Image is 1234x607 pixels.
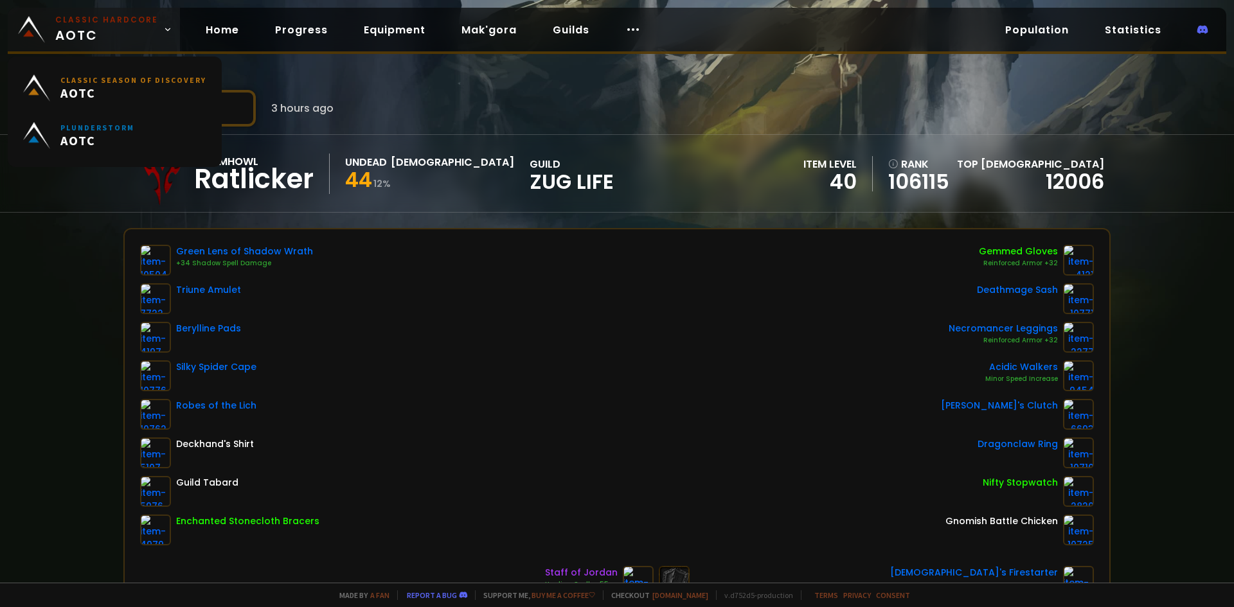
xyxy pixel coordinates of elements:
a: Progress [265,17,338,43]
a: Population [995,17,1079,43]
img: item-6693 [1063,399,1094,430]
a: Guilds [542,17,600,43]
div: [DEMOGRAPHIC_DATA]'s Firestarter [890,566,1058,579]
div: Acidic Walkers [985,360,1058,374]
div: Minor Speed Increase [985,374,1058,384]
img: item-9454 [1063,360,1094,391]
a: Terms [814,590,838,600]
a: Equipment [353,17,436,43]
img: item-5107 [140,437,171,468]
img: item-10710 [1063,437,1094,468]
span: 44 [345,165,372,194]
div: Top [957,156,1104,172]
span: 3 hours ago [271,100,334,116]
div: [PERSON_NAME]'s Clutch [941,399,1058,412]
img: item-873 [623,566,654,597]
a: Consent [876,590,910,600]
a: PlunderstormAOTC [15,112,214,159]
div: Guild Tabard [176,476,238,489]
a: 12006 [1046,167,1104,196]
a: Privacy [843,590,871,600]
span: AOTC [55,14,158,45]
div: Gemmed Gloves [979,245,1058,258]
img: item-10504 [140,245,171,276]
a: Report a bug [407,590,457,600]
div: Nifty Stopwatch [983,476,1058,489]
div: Healing Spells +55 [545,579,618,590]
div: Dragonclaw Ring [978,437,1058,451]
div: Green Lens of Shadow Wrath [176,245,313,258]
img: item-10725 [1063,515,1094,545]
img: item-2820 [1063,476,1094,507]
div: Deckhand's Shirt [176,437,254,451]
small: 12 % [373,177,391,190]
a: Statistics [1095,17,1172,43]
div: Undead [345,154,387,170]
a: [DOMAIN_NAME] [652,590,708,600]
div: 40 [803,172,857,191]
small: Classic Season of Discovery [60,75,206,85]
a: Classic Season of DiscoveryAOTC [15,64,214,112]
a: 106115 [888,172,949,191]
div: Reinforced Armor +32 [979,258,1058,268]
img: item-10776 [140,360,171,391]
span: Made by [332,590,389,600]
a: a fan [370,590,389,600]
small: Classic Hardcore [55,14,158,26]
img: item-4121 [1063,245,1094,276]
div: Gnomish Battle Chicken [945,515,1058,528]
div: [DEMOGRAPHIC_DATA] [391,154,514,170]
img: item-7722 [140,283,171,314]
div: Ratlicker [194,170,314,189]
img: item-10771 [1063,283,1094,314]
img: item-5976 [140,476,171,507]
small: Plunderstorm [60,123,134,132]
div: guild [530,156,614,191]
div: Silky Spider Cape [176,360,256,374]
div: Berylline Pads [176,322,241,335]
img: item-4197 [140,322,171,353]
div: +34 Shadow Spell Damage [176,258,313,268]
span: Zug Life [530,172,614,191]
a: Home [195,17,249,43]
div: Enchanted Stonecloth Bracers [176,515,319,528]
span: v. d752d5 - production [716,590,793,600]
span: Checkout [603,590,708,600]
div: Deathmage Sash [977,283,1058,297]
img: item-10762 [140,399,171,430]
span: AOTC [60,85,206,101]
div: rank [888,156,949,172]
div: Reinforced Armor +32 [949,335,1058,346]
img: item-4979 [140,515,171,545]
div: Doomhowl [194,154,314,170]
span: [DEMOGRAPHIC_DATA] [981,157,1104,172]
a: Classic HardcoreAOTC [8,8,180,51]
div: item level [803,156,857,172]
div: Staff of Jordan [545,566,618,579]
img: item-2277 [1063,322,1094,353]
div: Triune Amulet [176,283,241,297]
span: AOTC [60,132,134,148]
div: Robes of the Lich [176,399,256,412]
div: Necromancer Leggings [949,322,1058,335]
span: Support me, [475,590,595,600]
a: Buy me a coffee [532,590,595,600]
a: Mak'gora [451,17,527,43]
img: item-13064 [1063,566,1094,597]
